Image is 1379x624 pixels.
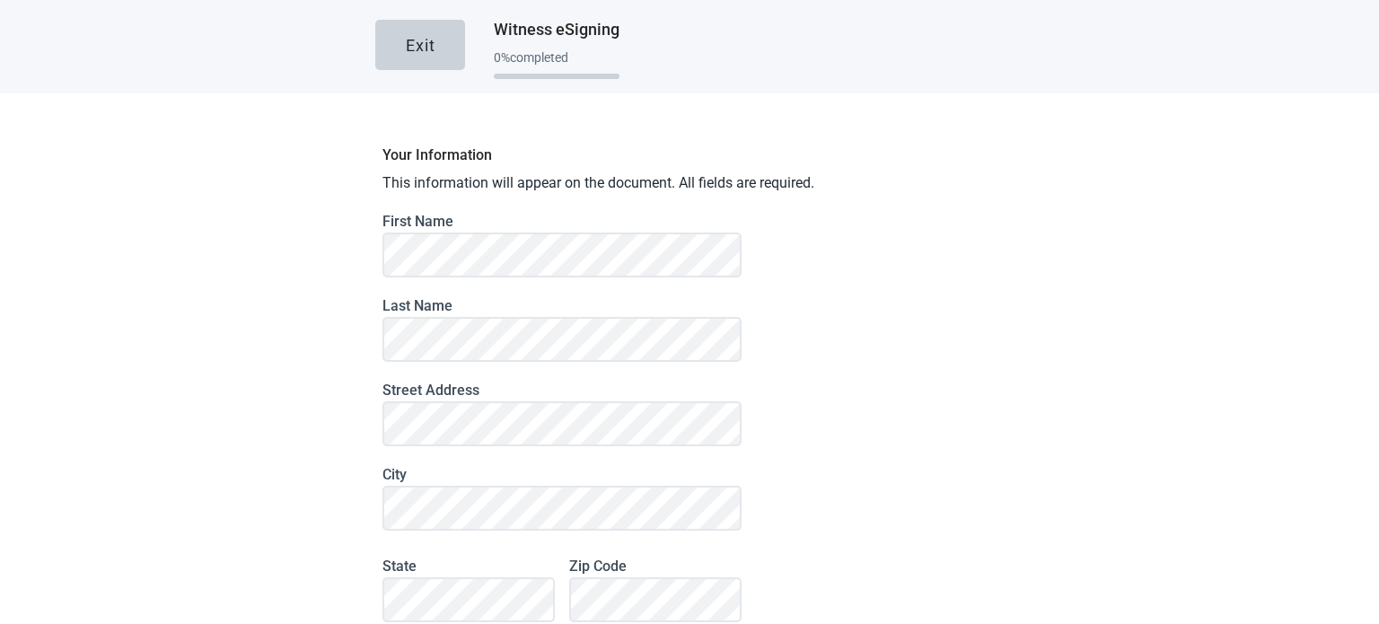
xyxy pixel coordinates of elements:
p: This information will appear on the document. All fields are required. [382,173,997,193]
label: Street Address [382,382,742,399]
h3: Your Information [382,144,997,166]
div: Exit [406,36,435,54]
label: City [382,466,742,483]
label: Zip Code [569,558,742,575]
label: First Name [382,213,742,230]
h1: Witness eSigning [494,17,619,42]
label: Last Name [382,297,742,314]
label: State [382,558,555,575]
div: 0 % completed [494,50,619,65]
button: Exit [375,20,465,70]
